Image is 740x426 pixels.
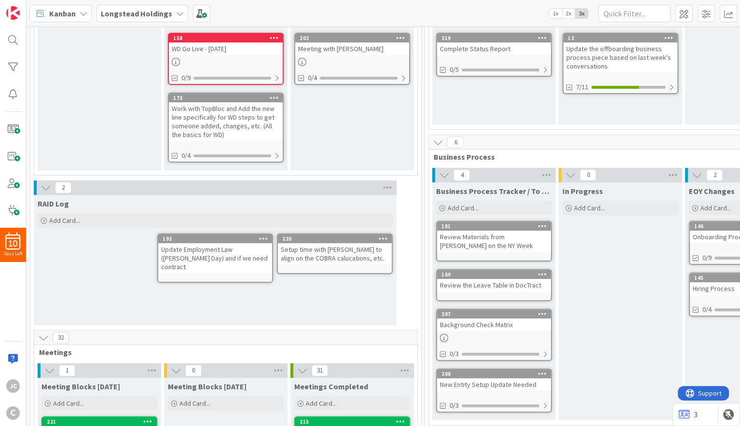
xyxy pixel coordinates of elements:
div: Update Employment Law ([PERSON_NAME] Day) and if we need contract [158,243,272,273]
span: 31 [312,365,328,376]
span: RAID Log [38,199,69,208]
div: 169 [437,270,551,279]
span: 7/11 [576,82,589,92]
div: 158 [173,35,283,41]
span: Add Card... [700,204,731,212]
span: 1x [549,9,562,18]
div: 173 [169,94,283,102]
div: 207 [441,311,551,317]
div: Complete Status Report [437,42,551,55]
span: 2 [706,169,723,181]
span: Add Card... [574,204,605,212]
a: 3 [679,409,698,420]
span: 3x [575,9,588,18]
span: 0/9 [702,253,712,263]
span: Meetings [39,347,405,357]
span: Support [20,1,44,13]
div: 219 [437,34,551,42]
span: Add Card... [179,399,210,408]
div: 12Update the offboarding business process piece based on last week's conversations [563,34,677,72]
span: 0/3 [450,349,459,359]
span: 0/9 [181,73,191,83]
div: 219 [441,35,551,41]
div: 173 [173,95,283,101]
span: 0/3 [450,400,459,411]
div: Background Check Matrix [437,318,551,331]
div: Update the offboarding business process piece based on last week's conversations [563,42,677,72]
span: 6 [447,137,464,148]
div: 221 [42,417,156,426]
span: Add Card... [306,399,337,408]
span: In Progress [562,186,603,196]
div: 208New Entity Setup Update Needed [437,370,551,391]
div: WD Go Live - [DATE] [169,42,283,55]
b: Longstead Holdings [101,9,172,18]
div: 219Complete Status Report [437,34,551,55]
span: Add Card... [53,399,84,408]
div: 202Meeting with [PERSON_NAME] [295,34,409,55]
div: 12 [568,35,677,41]
div: 215 [300,418,409,425]
span: 0/4 [181,151,191,161]
span: 0 [580,169,596,181]
span: 0/4 [702,304,712,315]
div: Setup time with [PERSON_NAME] to align on the COBRA calucations, etc. [278,243,392,264]
div: Work with TopBloc and Add the new line specifically for WD steps to get someone added, changes, e... [169,102,283,141]
span: EOY Changes [689,186,735,196]
div: Review the Leave Table in DocTract [437,279,551,291]
span: 1 [59,365,75,376]
span: Add Card... [49,216,80,225]
span: Business Process Tracker / To Dos [436,186,552,196]
img: Visit kanbanzone.com [6,6,20,20]
div: C [6,406,20,420]
span: Meetings Completed [294,382,368,391]
span: 0/5 [450,65,459,75]
div: 181 [441,223,551,230]
span: Meeting Blocks Tomorrow [168,382,247,391]
div: 169Review the Leave Table in DocTract [437,270,551,291]
div: 208 [437,370,551,378]
div: 220 [278,234,392,243]
span: 10 [9,240,17,247]
span: 2x [562,9,575,18]
span: 32 [53,332,69,344]
div: 158 [169,34,283,42]
span: Add Card... [448,204,479,212]
div: Meeting with [PERSON_NAME] [295,42,409,55]
span: 0/4 [308,73,317,83]
span: 2 [55,182,71,193]
div: 181 [437,222,551,231]
div: 221 [47,418,156,425]
div: 192 [158,234,272,243]
span: 0 [185,365,202,376]
div: 215 [295,417,409,426]
div: 181Review Materials from [PERSON_NAME] on the NY Week [437,222,551,252]
span: Kanban [49,8,76,19]
div: 169 [441,271,551,278]
input: Quick Filter... [598,5,671,22]
div: 220 [282,235,392,242]
div: 202 [295,34,409,42]
div: 192 [163,235,272,242]
div: Review Materials from [PERSON_NAME] on the NY Week [437,231,551,252]
div: 158WD Go Live - [DATE] [169,34,283,55]
div: 220Setup time with [PERSON_NAME] to align on the COBRA calucations, etc. [278,234,392,264]
div: 192Update Employment Law ([PERSON_NAME] Day) and if we need contract [158,234,272,273]
span: 4 [453,169,470,181]
div: 202 [300,35,409,41]
div: 173Work with TopBloc and Add the new line specifically for WD steps to get someone added, changes... [169,94,283,141]
div: New Entity Setup Update Needed [437,378,551,391]
div: 207Background Check Matrix [437,310,551,331]
div: 207 [437,310,551,318]
div: 12 [563,34,677,42]
span: Meeting Blocks Today [41,382,120,391]
div: 208 [441,371,551,377]
div: JC [6,379,20,393]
